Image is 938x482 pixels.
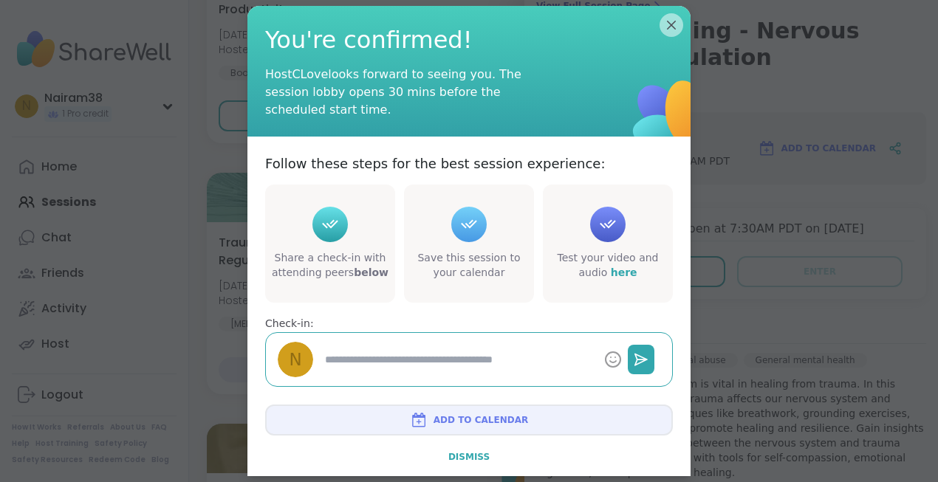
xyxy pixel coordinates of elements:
span: You're confirmed! [265,24,673,57]
b: below [354,266,388,278]
a: here [611,266,637,278]
button: Add to Calendar [265,404,673,435]
div: Save this session to your calendar [407,251,531,280]
button: Dismiss [265,441,673,472]
span: Add to Calendar [434,413,528,427]
div: Host CLove looks forward to seeing you. The session lobby opens 30 mins before the scheduled star... [265,66,561,119]
span: N [289,347,301,373]
span: Dismiss [448,452,490,462]
div: Share a check-in with attending peers [268,251,392,280]
img: ShareWell Logomark [410,411,428,429]
div: Test your video and audio [546,251,670,280]
p: Follow these steps for the best session experience: [265,154,606,173]
img: ShareWell Logomark [592,39,747,195]
span: Check-in: [265,317,314,329]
